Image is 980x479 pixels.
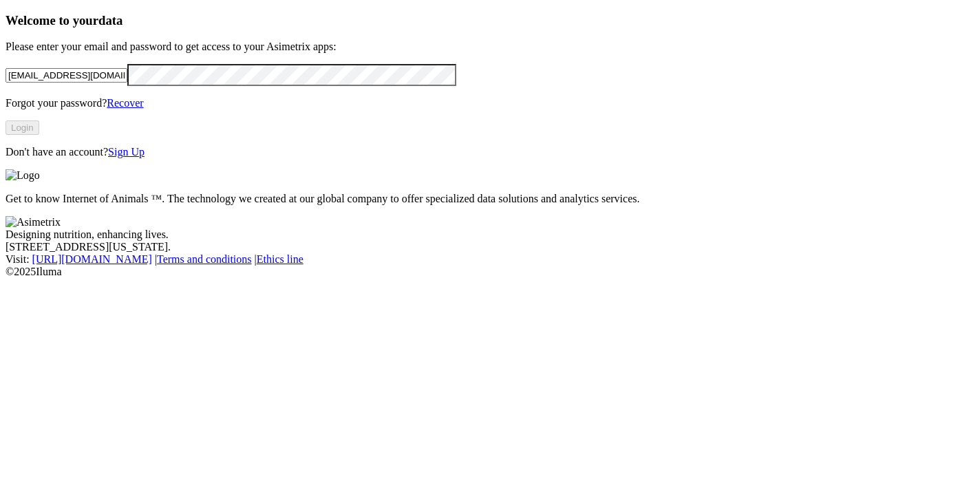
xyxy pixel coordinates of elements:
h3: Welcome to your [6,13,974,28]
p: Forgot your password? [6,97,974,109]
img: Logo [6,169,40,182]
a: Terms and conditions [157,253,252,265]
div: © 2025 Iluma [6,266,974,278]
p: Get to know Internet of Animals ™. The technology we created at our global company to offer speci... [6,193,974,205]
span: data [98,13,122,28]
a: [URL][DOMAIN_NAME] [32,253,152,265]
div: Visit : | | [6,253,974,266]
a: Ethics line [257,253,303,265]
a: Sign Up [108,146,145,158]
div: Designing nutrition, enhancing lives. [6,228,974,241]
p: Don't have an account? [6,146,974,158]
a: Recover [107,97,143,109]
p: Please enter your email and password to get access to your Asimetrix apps: [6,41,974,53]
img: Asimetrix [6,216,61,228]
button: Login [6,120,39,135]
input: Your email [6,68,127,83]
div: [STREET_ADDRESS][US_STATE]. [6,241,974,253]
